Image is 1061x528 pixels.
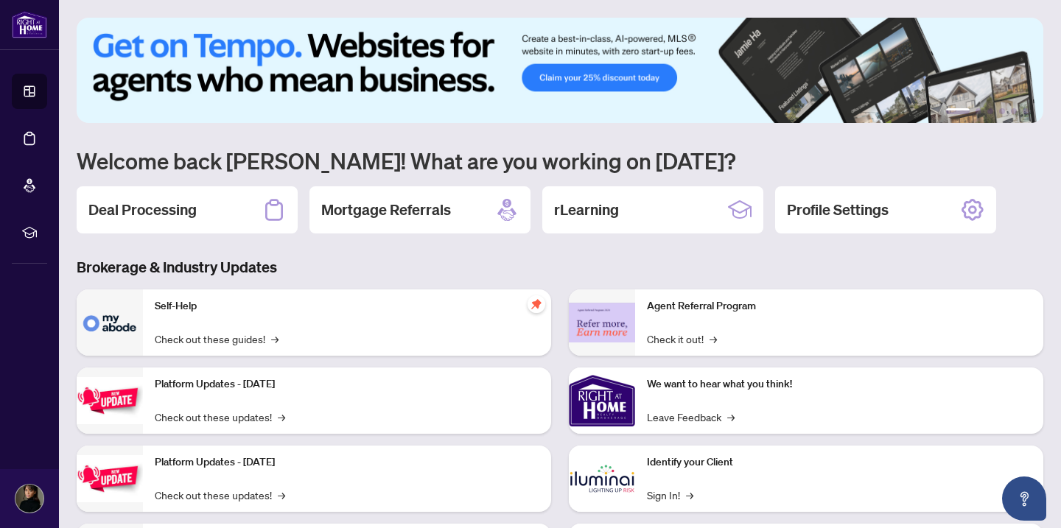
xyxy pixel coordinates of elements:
img: We want to hear what you think! [569,367,635,434]
img: Identify your Client [569,446,635,512]
span: → [271,331,279,347]
button: 3 [987,108,993,114]
h2: Mortgage Referrals [321,200,451,220]
button: 6 [1023,108,1029,114]
p: Self-Help [155,298,539,314]
h1: Welcome back [PERSON_NAME]! What are you working on [DATE]? [77,147,1043,175]
button: 2 [976,108,981,114]
img: Platform Updates - July 21, 2025 [77,377,143,423]
button: 5 [1011,108,1017,114]
button: 1 [946,108,970,114]
h2: rLearning [554,200,619,220]
p: Platform Updates - [DATE] [155,454,539,471]
h3: Brokerage & Industry Updates [77,257,1043,278]
button: Open asap [1002,476,1046,521]
img: Platform Updates - July 8, 2025 [77,455,143,501]
a: Check out these guides!→ [155,331,279,347]
a: Check it out!→ [647,331,717,347]
a: Check out these updates!→ [155,487,285,503]
img: Agent Referral Program [569,303,635,343]
span: → [727,409,735,425]
p: Platform Updates - [DATE] [155,376,539,393]
p: Agent Referral Program [647,298,1032,314]
a: Check out these updates!→ [155,409,285,425]
img: logo [12,11,47,38]
img: Self-Help [77,289,143,356]
img: Profile Icon [15,485,43,513]
p: Identify your Client [647,454,1032,471]
a: Leave Feedback→ [647,409,735,425]
span: → [710,331,717,347]
span: → [278,409,285,425]
span: → [278,487,285,503]
a: Sign In!→ [647,487,693,503]
h2: Profile Settings [787,200,889,220]
p: We want to hear what you think! [647,376,1032,393]
span: pushpin [528,295,545,313]
h2: Deal Processing [88,200,197,220]
span: → [686,487,693,503]
button: 4 [999,108,1005,114]
img: Slide 0 [77,18,1043,123]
